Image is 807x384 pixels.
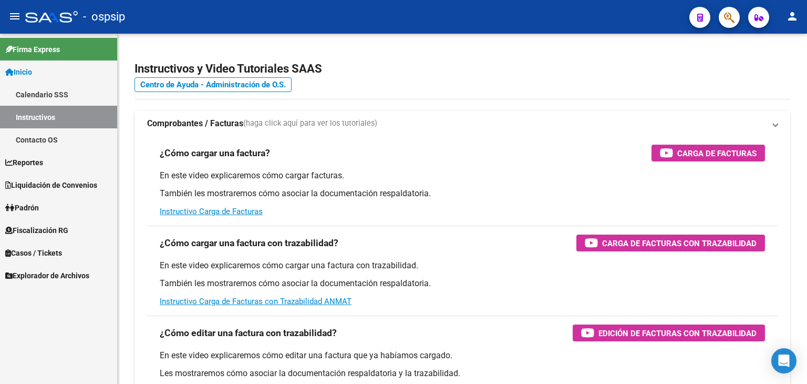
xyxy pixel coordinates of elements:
[5,202,39,214] span: Padrón
[160,236,338,250] h3: ¿Cómo cargar una factura con trazabilidad?
[5,44,60,55] span: Firma Express
[576,235,765,251] button: Carga de Facturas con Trazabilidad
[160,146,270,160] h3: ¿Cómo cargar una factura?
[160,326,337,340] h3: ¿Cómo editar una factura con trazabilidad?
[83,5,125,28] span: - ospsip
[160,170,765,181] p: En este video explicaremos cómo cargar facturas.
[160,188,765,199] p: También les mostraremos cómo asociar la documentación respaldatoria.
[5,66,32,78] span: Inicio
[786,10,799,23] mat-icon: person
[677,147,757,160] span: Carga de Facturas
[771,348,796,373] div: Open Intercom Messenger
[602,237,757,250] span: Carga de Facturas con Trazabilidad
[5,157,43,168] span: Reportes
[160,368,765,379] p: Les mostraremos cómo asociar la documentación respaldatoria y la trazabilidad.
[160,350,765,361] p: En este video explicaremos cómo editar una factura que ya habíamos cargado.
[160,278,765,289] p: También les mostraremos cómo asociar la documentación respaldatoria.
[134,77,292,92] a: Centro de Ayuda - Administración de O.S.
[5,179,97,191] span: Liquidación de Convenios
[8,10,21,23] mat-icon: menu
[5,270,89,281] span: Explorador de Archivos
[160,260,765,271] p: En este video explicaremos cómo cargar una factura con trazabilidad.
[134,111,790,136] mat-expansion-panel-header: Comprobantes / Facturas(haga click aquí para ver los tutoriales)
[243,118,377,129] span: (haga click aquí para ver los tutoriales)
[134,59,790,79] h2: Instructivos y Video Tutoriales SAAS
[598,327,757,340] span: Edición de Facturas con Trazabilidad
[160,297,351,306] a: Instructivo Carga de Facturas con Trazabilidad ANMAT
[5,247,62,259] span: Casos / Tickets
[160,207,263,216] a: Instructivo Carga de Facturas
[5,225,68,236] span: Fiscalización RG
[147,118,243,129] strong: Comprobantes / Facturas
[651,145,765,161] button: Carga de Facturas
[573,325,765,341] button: Edición de Facturas con Trazabilidad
